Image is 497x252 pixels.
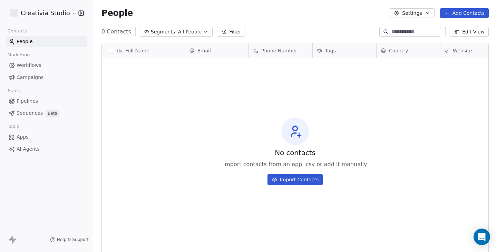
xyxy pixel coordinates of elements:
[17,145,40,153] span: AI Agents
[197,47,211,54] span: Email
[249,43,312,58] div: Phone Number
[17,133,29,141] span: Apps
[185,43,248,58] div: Email
[325,47,336,54] span: Tags
[267,171,323,185] a: Import Contacts
[313,43,376,58] div: Tags
[261,47,297,54] span: Phone Number
[6,108,87,119] a: SequencesBeta
[151,28,177,36] span: Segments:
[6,131,87,143] a: Apps
[377,43,440,58] div: Country
[101,28,131,36] span: 0 Contacts
[217,27,245,37] button: Filter
[50,237,89,242] a: Help & Support
[102,43,185,58] div: Full Name
[6,72,87,83] a: Campaigns
[101,8,133,18] span: People
[46,110,59,117] span: Beta
[21,9,70,18] span: Creativia Studio
[102,58,185,248] div: grid
[5,121,22,132] span: Tools
[57,237,89,242] span: Help & Support
[453,47,472,54] span: Website
[4,50,33,60] span: Marketing
[4,26,30,36] span: Contacts
[6,36,87,47] a: People
[17,62,41,69] span: Workflows
[6,95,87,107] a: Pipelines
[17,74,43,81] span: Campaigns
[178,28,202,36] span: All People
[450,27,489,37] button: Edit View
[17,98,38,105] span: Pipelines
[17,38,33,45] span: People
[6,143,87,155] a: AI Agents
[267,174,323,185] button: Import Contacts
[474,229,490,245] div: Open Intercom Messenger
[125,47,149,54] span: Full Name
[389,47,408,54] span: Country
[223,160,367,169] span: Import contacts from an app, csv or add it manually
[17,110,43,117] span: Sequences
[440,8,489,18] button: Add Contacts
[275,148,315,158] span: No contacts
[8,7,74,19] button: Creativia Studio
[6,60,87,71] a: Workflows
[5,85,23,96] span: Sales
[390,8,434,18] button: Settings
